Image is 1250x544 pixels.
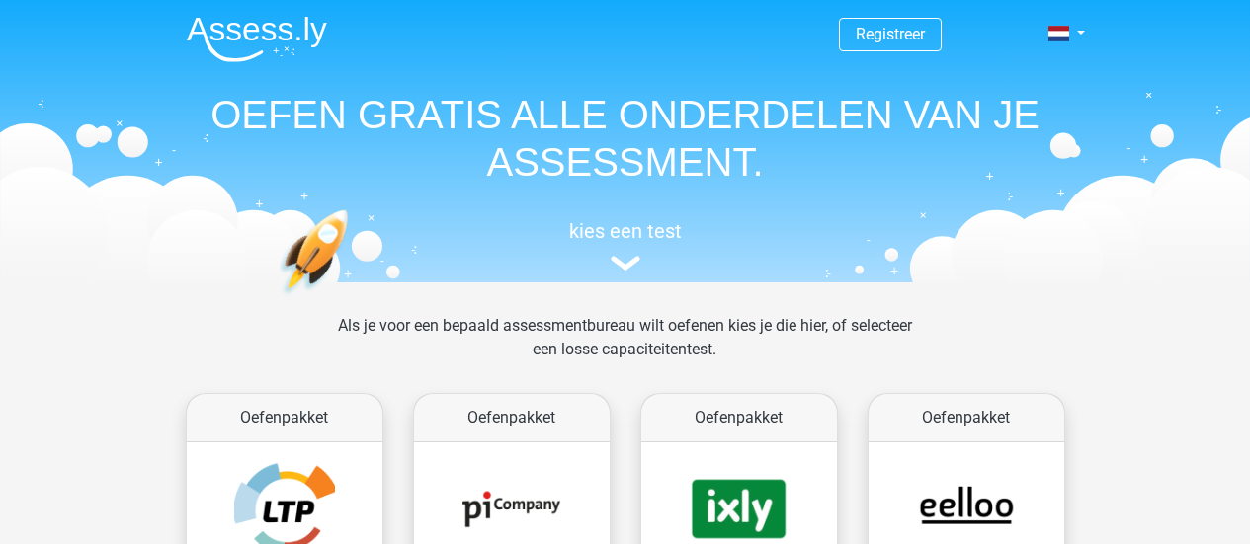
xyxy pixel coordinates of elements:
img: Assessly [187,16,327,62]
img: oefenen [280,209,425,388]
h5: kies een test [171,219,1080,243]
div: Als je voor een bepaald assessmentbureau wilt oefenen kies je die hier, of selecteer een losse ca... [322,314,928,385]
a: kies een test [171,219,1080,272]
h1: OEFEN GRATIS ALLE ONDERDELEN VAN JE ASSESSMENT. [171,91,1080,186]
a: Registreer [856,25,925,43]
img: assessment [611,256,640,271]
